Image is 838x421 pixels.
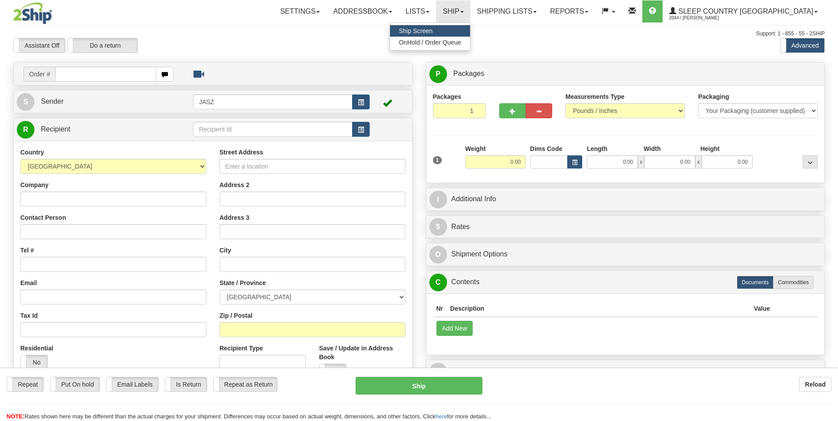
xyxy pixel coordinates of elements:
[399,39,461,46] span: OnHold / Order Queue
[41,98,64,105] span: Sender
[165,377,207,391] label: Is Return
[695,155,701,169] span: x
[41,125,70,133] span: Recipient
[50,377,99,391] label: Put On hold
[737,276,774,289] label: Documents
[20,148,44,157] label: Country
[429,218,447,236] span: $
[587,144,607,153] label: Length
[193,122,352,137] input: Recipient Id
[356,377,482,395] button: Ship
[193,94,352,109] input: Sender Id
[399,27,432,34] span: Ship Screen
[17,93,193,111] a: S Sender
[429,190,822,208] a: IAdditional Info
[220,344,263,353] label: Recipient Type
[319,364,346,378] label: No
[17,120,174,139] a: R Recipient
[390,25,470,37] a: Ship Screen
[750,301,774,317] th: Value
[698,92,729,101] label: Packaging
[7,413,24,420] span: NOTE:
[20,246,34,255] label: Tel #
[220,278,266,287] label: State / Province
[13,30,825,38] div: Support: 1 - 855 - 55 - 2SHIP
[429,363,447,380] span: R
[429,274,447,291] span: C
[453,70,484,77] span: Packages
[429,362,822,380] a: RReturn Shipment
[433,156,442,164] span: 1
[220,148,263,157] label: Street Address
[21,355,47,369] label: No
[214,377,277,391] label: Repeat as Return
[436,321,473,336] button: Add New
[663,0,824,23] a: Sleep Country [GEOGRAPHIC_DATA] 2044 / [PERSON_NAME]
[429,65,447,83] span: P
[20,311,38,320] label: Tax Id
[220,213,250,222] label: Address 3
[543,0,595,23] a: Reports
[273,0,326,23] a: Settings
[433,92,462,101] label: Packages
[429,218,822,236] a: $Rates
[429,65,822,83] a: P Packages
[429,245,822,263] a: OShipment Options
[20,344,53,353] label: Residential
[220,180,250,189] label: Address 2
[433,301,447,317] th: Nr
[429,273,822,291] a: CContents
[326,0,399,23] a: Addressbook
[20,213,66,222] label: Contact Person
[17,121,34,139] span: R
[17,93,34,111] span: S
[429,246,447,263] span: O
[7,377,43,391] label: Repeat
[565,92,625,101] label: Measurements Type
[644,144,661,153] label: Width
[470,0,543,23] a: Shipping lists
[781,38,824,53] label: Advanced
[20,180,49,189] label: Company
[465,144,485,153] label: Weight
[530,144,562,153] label: Dims Code
[23,67,55,82] span: Order #
[319,344,405,361] label: Save / Update in Address Book
[803,155,818,169] div: ...
[220,311,253,320] label: Zip / Postal
[220,159,406,174] input: Enter a location
[818,165,837,256] iframe: chat widget
[700,144,720,153] label: Height
[805,381,826,388] b: Reload
[676,8,813,15] span: Sleep Country [GEOGRAPHIC_DATA]
[669,14,736,23] span: 2044 / [PERSON_NAME]
[20,278,37,287] label: Email
[13,2,52,24] img: logo2044.jpg
[436,0,470,23] a: Ship
[429,191,447,208] span: I
[436,413,447,420] a: here
[68,38,137,53] label: Do a return
[447,301,750,317] th: Description
[773,276,814,289] label: Commodities
[799,377,831,392] button: Reload
[220,246,231,255] label: City
[14,38,65,53] label: Assistant Off
[638,155,644,169] span: x
[390,37,470,48] a: OnHold / Order Queue
[106,377,158,391] label: Email Labels
[399,0,436,23] a: Lists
